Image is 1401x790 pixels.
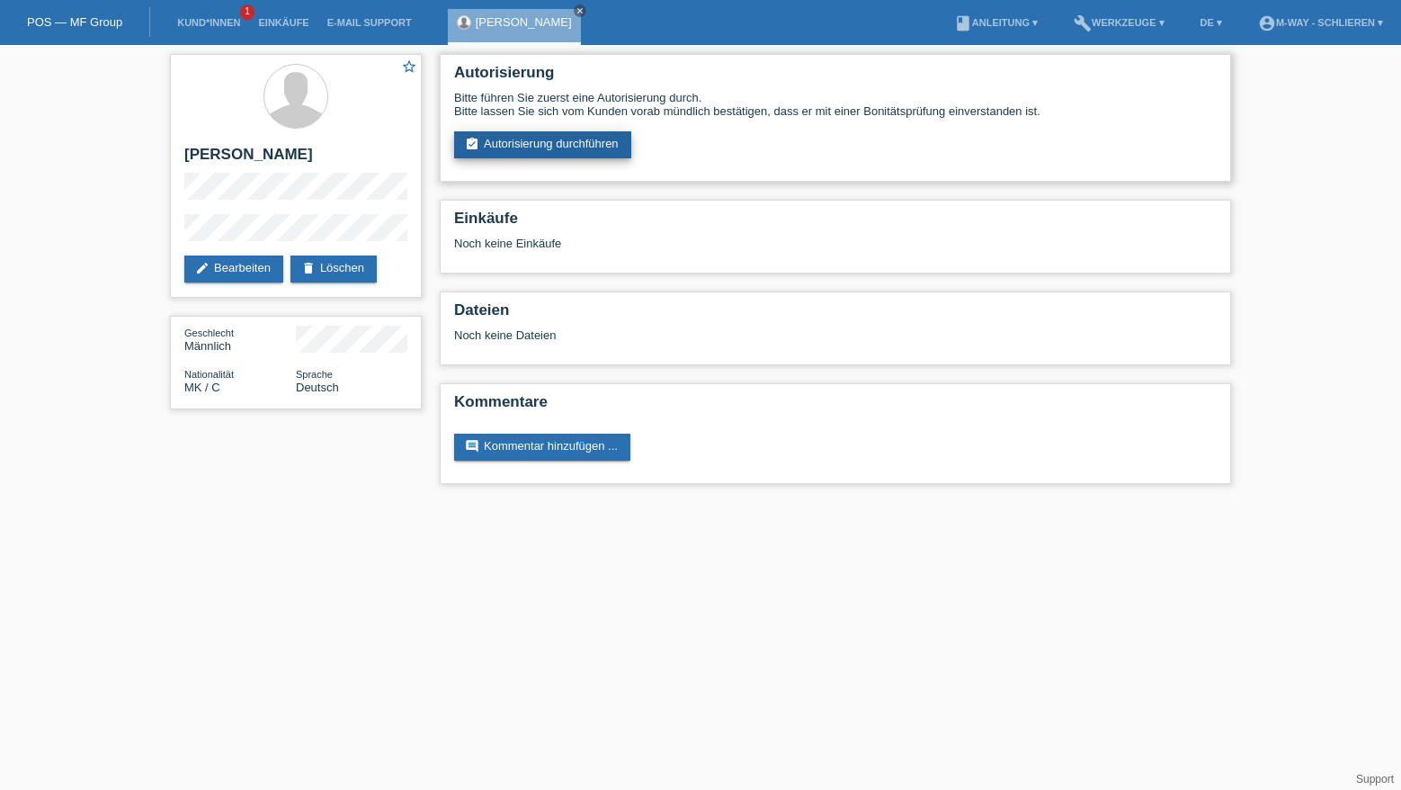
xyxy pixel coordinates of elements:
[296,381,339,394] span: Deutsch
[476,15,572,29] a: [PERSON_NAME]
[454,328,1004,342] div: Noch keine Dateien
[454,393,1217,420] h2: Kommentare
[454,64,1217,91] h2: Autorisierung
[318,17,421,28] a: E-Mail Support
[249,17,317,28] a: Einkäufe
[168,17,249,28] a: Kund*innen
[401,58,417,75] i: star_border
[454,210,1217,237] h2: Einkäufe
[240,4,254,20] span: 1
[1258,14,1276,32] i: account_circle
[465,137,479,151] i: assignment_turned_in
[454,131,631,158] a: assignment_turned_inAutorisierung durchführen
[184,369,234,380] span: Nationalität
[945,17,1047,28] a: bookAnleitung ▾
[454,91,1217,118] div: Bitte führen Sie zuerst eine Autorisierung durch. Bitte lassen Sie sich vom Kunden vorab mündlich...
[1065,17,1173,28] a: buildWerkzeuge ▾
[184,146,407,173] h2: [PERSON_NAME]
[1191,17,1231,28] a: DE ▾
[454,434,630,461] a: commentKommentar hinzufügen ...
[574,4,586,17] a: close
[27,15,122,29] a: POS — MF Group
[184,256,283,283] a: editBearbeiten
[954,14,972,32] i: book
[454,237,1217,264] div: Noch keine Einkäufe
[184,381,220,394] span: Mazedonien / C / 03.03.1991
[1074,14,1092,32] i: build
[1249,17,1392,28] a: account_circlem-way - Schlieren ▾
[195,261,210,275] i: edit
[1356,773,1394,786] a: Support
[301,261,316,275] i: delete
[184,326,296,353] div: Männlich
[454,301,1217,328] h2: Dateien
[401,58,417,77] a: star_border
[296,369,333,380] span: Sprache
[290,256,377,283] a: deleteLöschen
[576,6,584,15] i: close
[184,328,234,338] span: Geschlecht
[465,439,479,453] i: comment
